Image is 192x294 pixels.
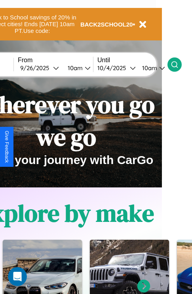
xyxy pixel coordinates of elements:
iframe: Intercom live chat [8,267,27,286]
div: Give Feedback [4,131,10,163]
button: 10am [61,64,93,72]
div: 9 / 26 / 2025 [20,64,53,72]
b: BACK2SCHOOL20 [80,21,133,28]
div: 10am [64,64,85,72]
button: 10am [136,64,167,72]
div: 10am [138,64,159,72]
label: From [18,57,93,64]
button: 9/26/2025 [18,64,61,72]
label: Until [97,57,167,64]
div: 10 / 4 / 2025 [97,64,130,72]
